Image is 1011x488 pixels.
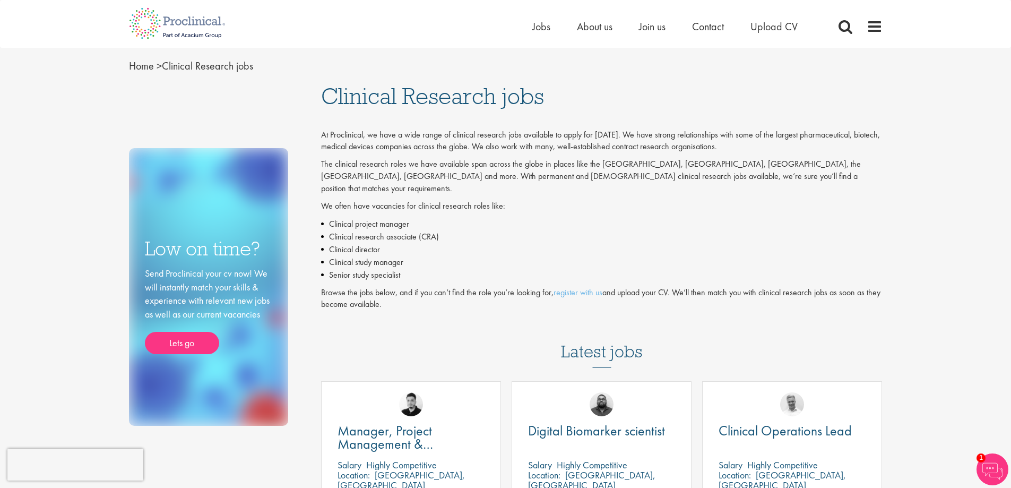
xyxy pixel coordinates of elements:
li: Clinical director [321,243,883,256]
li: Clinical study manager [321,256,883,269]
h3: Low on time? [145,238,272,259]
li: Clinical research associate (CRA) [321,230,883,243]
span: Location: [528,469,560,481]
p: We often have vacancies for clinical research roles like: [321,200,883,212]
span: Location: [338,469,370,481]
a: Contact [692,20,724,33]
span: > [157,59,162,73]
a: register with us [554,287,602,298]
li: Senior study specialist [321,269,883,281]
li: Clinical project manager [321,218,883,230]
p: Browse the jobs below, and if you can’t find the role you’re looking for, and upload your CV. We’... [321,287,883,311]
span: Clinical Research jobs [129,59,253,73]
a: Upload CV [750,20,798,33]
p: At Proclinical, we have a wide range of clinical research jobs available to apply for [DATE]. We ... [321,129,883,153]
p: Highly Competitive [557,459,627,471]
h3: Latest jobs [561,316,643,368]
a: About us [577,20,612,33]
span: Clinical Research jobs [321,82,544,110]
span: Salary [338,459,361,471]
iframe: reCAPTCHA [7,449,143,481]
div: Send Proclinical your cv now! We will instantly match your skills & experience with relevant new ... [145,267,272,354]
img: Ashley Bennett [590,392,613,416]
a: breadcrumb link to Home [129,59,154,73]
span: Salary [719,459,742,471]
img: Anderson Maldonado [399,392,423,416]
p: Highly Competitive [747,459,818,471]
p: The clinical research roles we have available span across the globe in places like the [GEOGRAPHI... [321,158,883,195]
span: Digital Biomarker scientist [528,422,665,440]
a: Lets go [145,332,219,354]
a: Digital Biomarker scientist [528,424,675,438]
a: Clinical Operations Lead [719,424,866,438]
img: Chatbot [977,453,1008,485]
span: Manager, Project Management & Operational Delivery [338,422,452,466]
span: 1 [977,453,986,463]
a: Manager, Project Management & Operational Delivery [338,424,485,451]
span: Salary [528,459,552,471]
span: Clinical Operations Lead [719,422,852,440]
img: Joshua Bye [780,392,804,416]
span: Location: [719,469,751,481]
p: Highly Competitive [366,459,437,471]
a: Jobs [532,20,550,33]
a: Join us [639,20,666,33]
